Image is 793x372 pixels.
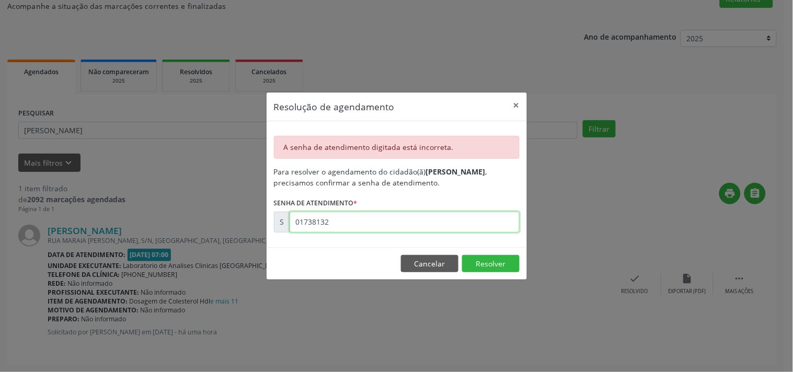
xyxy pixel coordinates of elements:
[274,195,358,212] label: Senha de atendimento
[274,166,520,188] div: Para resolver o agendamento do cidadão(ã) , precisamos confirmar a senha de atendimento.
[401,255,458,273] button: Cancelar
[462,255,520,273] button: Resolver
[426,167,486,177] b: [PERSON_NAME]
[274,136,520,159] div: A senha de atendimento digitada está incorreta.
[274,212,290,233] div: S
[274,100,395,113] h5: Resolução de agendamento
[506,92,527,118] button: Close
